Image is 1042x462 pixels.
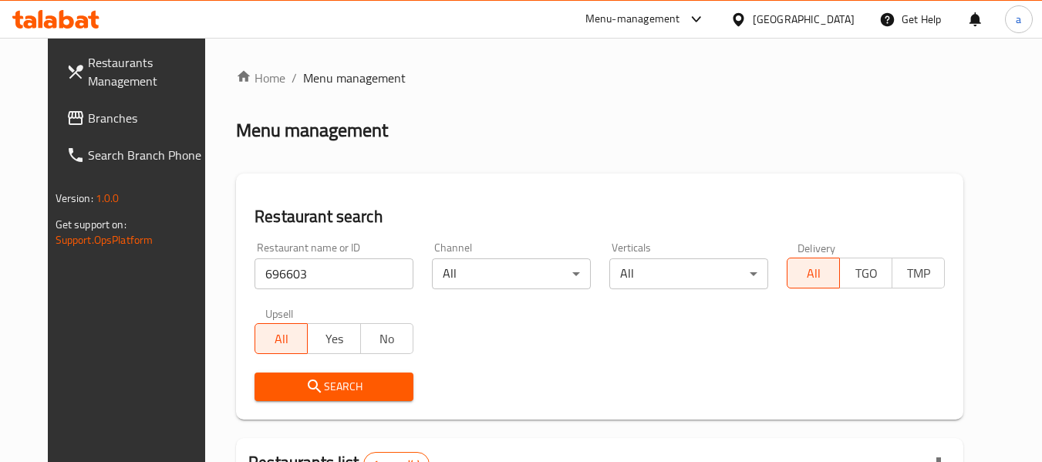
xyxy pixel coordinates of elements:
span: 1.0.0 [96,188,120,208]
div: All [609,258,768,289]
div: All [432,258,591,289]
span: Menu management [303,69,406,87]
span: Search Branch Phone [88,146,210,164]
button: No [360,323,413,354]
a: Search Branch Phone [54,137,222,174]
span: Branches [88,109,210,127]
label: Upsell [265,308,294,319]
span: Version: [56,188,93,208]
label: Delivery [798,242,836,253]
nav: breadcrumb [236,69,963,87]
span: Get support on: [56,214,126,234]
span: Search [267,377,401,396]
button: Yes [307,323,360,354]
button: All [787,258,840,288]
li: / [292,69,297,87]
span: All [794,262,834,285]
a: Support.OpsPlatform [56,230,153,250]
span: a [1016,11,1021,28]
a: Home [236,69,285,87]
span: Yes [314,328,354,350]
a: Restaurants Management [54,44,222,99]
button: TMP [892,258,945,288]
span: TMP [899,262,939,285]
h2: Menu management [236,118,388,143]
span: All [261,328,302,350]
input: Search for restaurant name or ID.. [255,258,413,289]
button: TGO [839,258,892,288]
h2: Restaurant search [255,205,945,228]
span: TGO [846,262,886,285]
span: No [367,328,407,350]
div: [GEOGRAPHIC_DATA] [753,11,855,28]
button: All [255,323,308,354]
div: Menu-management [585,10,680,29]
span: Restaurants Management [88,53,210,90]
button: Search [255,373,413,401]
a: Branches [54,99,222,137]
